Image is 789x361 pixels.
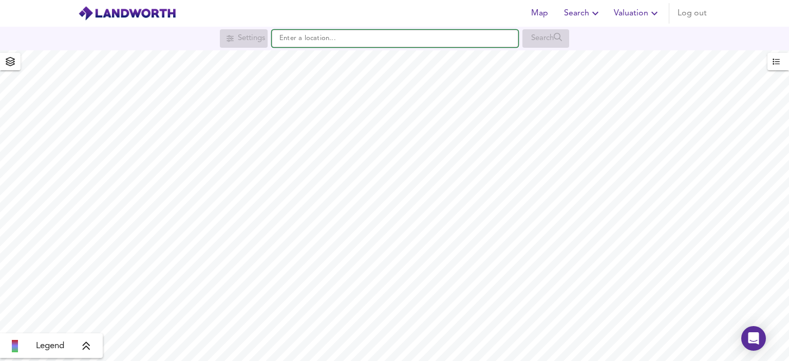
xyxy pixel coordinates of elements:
span: Map [527,6,552,21]
img: logo [78,6,176,21]
span: Legend [36,340,64,352]
button: Log out [673,3,711,24]
span: Valuation [614,6,661,21]
button: Search [560,3,606,24]
div: Search for a location first or explore the map [522,29,569,48]
span: Log out [678,6,707,21]
div: Open Intercom Messenger [741,326,766,351]
span: Search [564,6,602,21]
input: Enter a location... [272,30,518,47]
button: Valuation [610,3,665,24]
button: Map [523,3,556,24]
